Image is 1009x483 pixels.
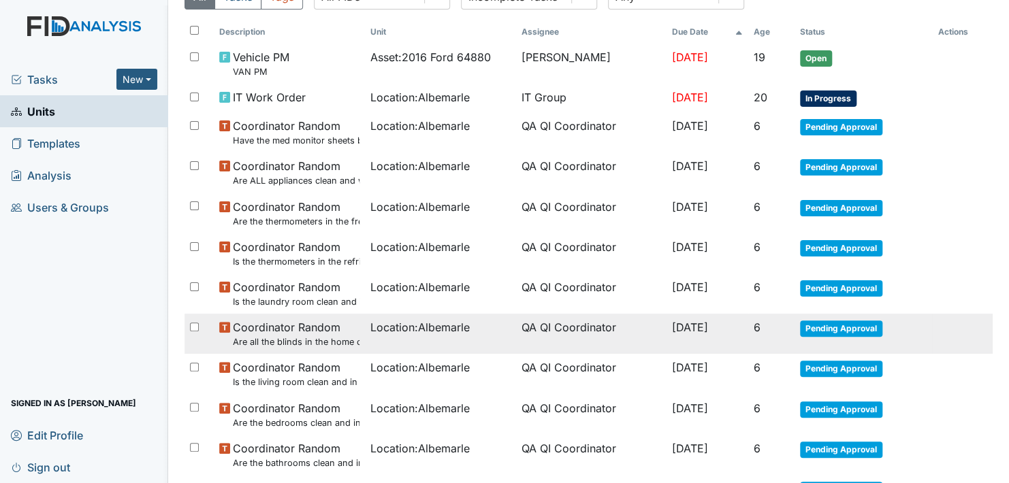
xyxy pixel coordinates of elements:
span: Location : Albemarle [370,400,470,416]
span: Pending Approval [800,200,882,216]
span: Analysis [11,165,71,186]
span: Coordinator Random Are all the blinds in the home operational and clean? [233,319,359,348]
span: Coordinator Random Is the thermometers in the refrigerator reading between 34 degrees and 40 degr... [233,239,359,268]
span: Pending Approval [800,159,882,176]
span: Location : Albemarle [370,199,470,215]
a: Tasks [11,71,116,88]
span: [DATE] [672,401,708,415]
th: Toggle SortBy [795,20,933,44]
small: Is the thermometers in the refrigerator reading between 34 degrees and 40 degrees? [233,255,359,268]
small: Are ALL appliances clean and working properly? [233,174,359,187]
span: Location : Albemarle [370,359,470,376]
span: Asset : 2016 Ford 64880 [370,49,491,65]
span: Location : Albemarle [370,319,470,335]
th: Toggle SortBy [748,20,795,44]
span: Coordinator Random Is the laundry room clean and in good repair? [233,279,359,308]
span: Pending Approval [800,240,882,256]
td: [PERSON_NAME] [515,44,667,84]
span: Pending Approval [800,320,882,337]
span: Coordinator Random Are the bathrooms clean and in good repair? [233,440,359,469]
small: Have the med monitor sheets been filled out? [233,134,359,147]
span: 6 [754,119,760,133]
th: Assignee [515,20,667,44]
td: QA QI Coordinator [515,193,667,233]
small: Are the thermometers in the freezer reading between 0 degrees and 10 degrees? [233,215,359,228]
span: IT Work Order [233,89,306,105]
small: Is the laundry room clean and in good repair? [233,295,359,308]
span: Edit Profile [11,424,83,446]
td: QA QI Coordinator [515,112,667,152]
span: [DATE] [672,240,708,254]
span: Coordinator Random Have the med monitor sheets been filled out? [233,118,359,147]
span: Location : Albemarle [370,89,470,105]
span: Coordinator Random Are ALL appliances clean and working properly? [233,158,359,187]
span: 6 [754,159,760,173]
span: 20 [754,90,767,104]
span: [DATE] [672,90,708,104]
small: Are the bathrooms clean and in good repair? [233,456,359,469]
span: Location : Albemarle [370,279,470,295]
span: Coordinator Random Is the living room clean and in good repair? [233,359,359,388]
td: QA QI Coordinator [515,354,667,394]
span: Units [11,101,55,122]
span: 6 [754,401,760,415]
span: Location : Albemarle [370,239,470,255]
span: Pending Approval [800,361,882,377]
td: QA QI Coordinator [515,273,667,314]
td: IT Group [515,84,667,112]
span: [DATE] [672,320,708,334]
td: QA QI Coordinator [515,152,667,193]
span: 6 [754,280,760,294]
span: [DATE] [672,159,708,173]
span: Pending Approval [800,401,882,418]
span: Users & Groups [11,197,109,218]
span: [DATE] [672,50,708,64]
small: Are all the blinds in the home operational and clean? [233,335,359,348]
span: 6 [754,442,760,455]
span: Location : Albemarle [370,158,470,174]
button: New [116,69,157,90]
th: Toggle SortBy [667,20,748,44]
span: Pending Approval [800,119,882,135]
span: 6 [754,320,760,334]
span: 6 [754,200,760,214]
span: [DATE] [672,361,708,374]
span: Signed in as [PERSON_NAME] [11,393,136,414]
small: Is the living room clean and in good repair? [233,376,359,388]
span: Pending Approval [800,442,882,458]
td: QA QI Coordinator [515,233,667,273]
td: QA QI Coordinator [515,435,667,475]
span: Location : Albemarle [370,440,470,456]
span: [DATE] [672,442,708,455]
span: 6 [754,240,760,254]
span: Vehicle PM VAN PM [233,49,289,78]
span: [DATE] [672,200,708,214]
span: Open [800,50,832,67]
span: 19 [754,50,765,64]
small: Are the bedrooms clean and in good repair? [233,416,359,429]
small: VAN PM [233,65,289,78]
span: [DATE] [672,119,708,133]
th: Toggle SortBy [214,20,365,44]
span: 6 [754,361,760,374]
input: Toggle All Rows Selected [190,26,199,35]
td: QA QI Coordinator [515,395,667,435]
td: QA QI Coordinator [515,314,667,354]
th: Actions [932,20,993,44]
span: Pending Approval [800,280,882,297]
span: In Progress [800,90,856,107]
span: [DATE] [672,280,708,294]
span: Sign out [11,456,70,478]
span: Coordinator Random Are the bedrooms clean and in good repair? [233,400,359,429]
span: Coordinator Random Are the thermometers in the freezer reading between 0 degrees and 10 degrees? [233,199,359,228]
span: Location : Albemarle [370,118,470,134]
span: Templates [11,133,80,154]
th: Toggle SortBy [365,20,516,44]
